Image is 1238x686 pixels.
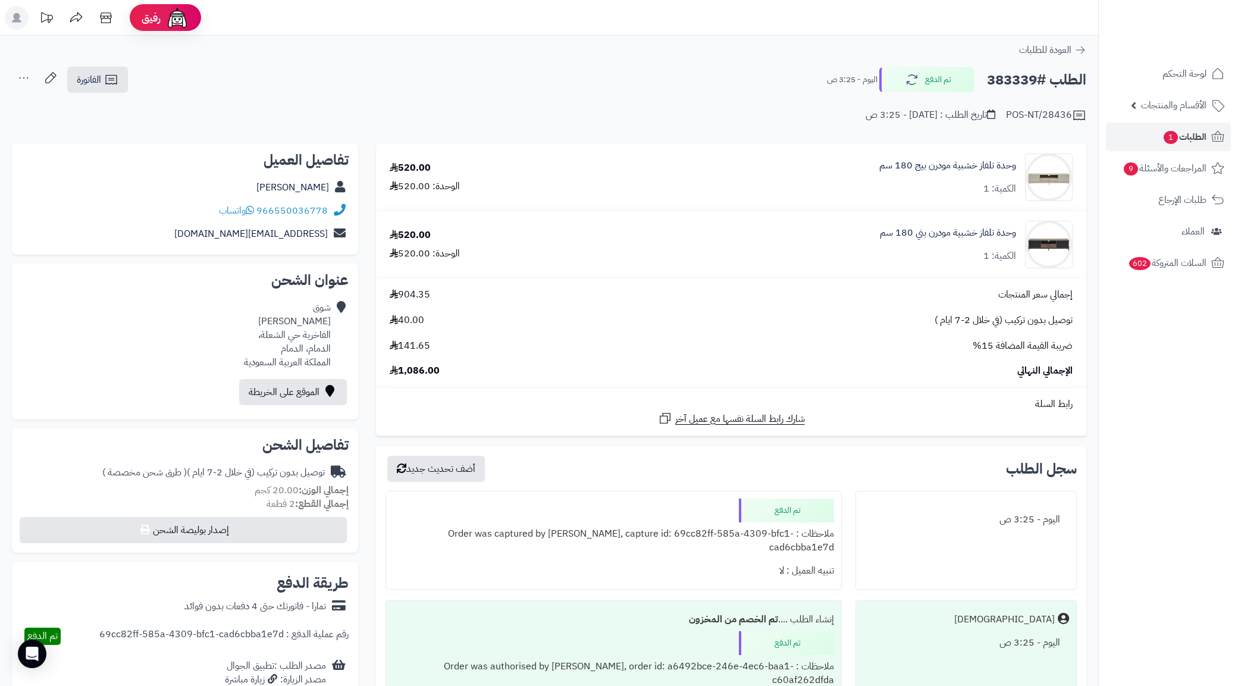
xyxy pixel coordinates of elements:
[390,247,460,261] div: الوحدة: 520.00
[184,600,326,613] div: تمارا - فاتورتك حتى 4 دفعات بدون فوائد
[658,411,805,426] a: شارك رابط السلة نفسها مع عميل آخر
[390,180,460,193] div: الوحدة: 520.00
[987,68,1086,92] h2: الطلب #383339
[256,203,328,218] a: 966550036778
[739,631,834,655] div: تم الدفع
[390,364,440,378] span: 1,086.00
[1106,123,1231,151] a: الطلبات1
[1006,462,1077,476] h3: سجل الطلب
[165,6,189,30] img: ai-face.png
[1163,130,1179,145] span: 1
[1106,217,1231,246] a: العملاء
[954,613,1055,627] div: [DEMOGRAPHIC_DATA]
[219,203,254,218] a: واتساب
[1123,162,1139,176] span: 9
[267,497,349,511] small: 2 قطعة
[879,67,974,92] button: تم الدفع
[1162,65,1206,82] span: لوحة التحكم
[244,301,331,369] div: شوق [PERSON_NAME] الفاخرية حي الشعلة، الدمام، الدمام المملكة العربية السعودية
[866,108,995,122] div: تاريخ الطلب : [DATE] - 3:25 ص
[21,153,349,167] h2: تفاصيل العميل
[1019,43,1071,57] span: العودة للطلبات
[387,456,485,482] button: أضف تحديث جديد
[32,6,61,33] a: تحديثات المنصة
[983,182,1016,196] div: الكمية: 1
[18,640,46,668] div: Open Intercom Messenger
[102,465,187,480] span: ( طرق شحن مخصصة )
[983,249,1016,263] div: الكمية: 1
[1106,154,1231,183] a: المراجعات والأسئلة9
[393,608,834,631] div: إنشاء الطلب ....
[255,483,349,497] small: 20.00 كجم
[1141,97,1206,114] span: الأقسام والمنتجات
[1026,154,1072,201] img: 1759737336-1-90x90.jpg
[21,273,349,287] h2: عنوان الشحن
[390,314,424,327] span: 40.00
[27,629,58,643] span: تم الدفع
[863,631,1069,654] div: اليوم - 3:25 ص
[390,288,430,302] span: 904.35
[1157,17,1227,42] img: logo-2.png
[393,522,834,559] div: ملاحظات : Order was captured by [PERSON_NAME], capture id: 69cc82ff-585a-4309-bfc1-cad6cbba1e7d
[295,497,349,511] strong: إجمالي القطع:
[739,499,834,522] div: تم الدفع
[1026,221,1072,268] img: 1759737983-1-90x90.jpg
[1128,256,1151,271] span: 602
[20,517,347,543] button: إصدار بوليصة الشحن
[393,559,834,582] div: تنبيه العميل : لا
[67,67,128,93] a: الفاتورة
[1106,249,1231,277] a: السلات المتروكة602
[381,397,1082,411] div: رابط السلة
[973,339,1073,353] span: ضريبة القيمة المضافة 15%
[1128,255,1206,271] span: السلات المتروكة
[1106,59,1231,88] a: لوحة التحكم
[880,226,1016,240] a: وحدة تلفاز خشبية مودرن بني 180 سم
[299,483,349,497] strong: إجمالي الوزن:
[1017,364,1073,378] span: الإجمالي النهائي
[863,508,1069,531] div: اليوم - 3:25 ص
[689,612,778,627] b: تم الخصم من المخزون
[1158,192,1206,208] span: طلبات الإرجاع
[256,180,329,195] a: [PERSON_NAME]
[1019,43,1086,57] a: العودة للطلبات
[1106,186,1231,214] a: طلبات الإرجاع
[77,73,101,87] span: الفاتورة
[390,228,431,242] div: 520.00
[390,161,431,175] div: 520.00
[390,339,430,353] span: 141.65
[277,576,349,590] h2: طريقة الدفع
[827,74,877,86] small: اليوم - 3:25 ص
[879,159,1016,173] a: وحدة تلفاز خشبية مودرن بيج 180 سم
[1162,129,1206,145] span: الطلبات
[1181,223,1205,240] span: العملاء
[21,438,349,452] h2: تفاصيل الشحن
[102,466,325,480] div: توصيل بدون تركيب (في خلال 2-7 ايام )
[998,288,1073,302] span: إجمالي سعر المنتجات
[99,628,349,645] div: رقم عملية الدفع : 69cc82ff-585a-4309-bfc1-cad6cbba1e7d
[1123,160,1206,177] span: المراجعات والأسئلة
[142,11,161,25] span: رفيق
[239,379,347,405] a: الموقع على الخريطة
[935,314,1073,327] span: توصيل بدون تركيب (في خلال 2-7 ايام )
[1006,108,1086,123] div: POS-NT/28436
[174,227,328,241] a: [EMAIL_ADDRESS][DOMAIN_NAME]
[675,412,805,426] span: شارك رابط السلة نفسها مع عميل آخر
